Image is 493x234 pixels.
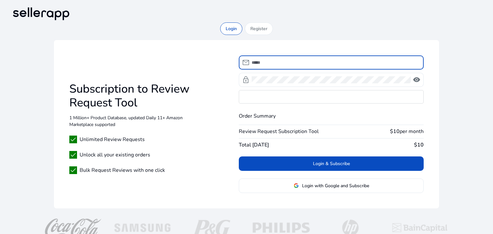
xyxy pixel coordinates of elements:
span: check [69,151,77,159]
img: sellerapp-logo [10,5,72,22]
span: Login with Google and Subscribe [302,182,369,189]
span: lock [242,76,250,84]
span: check [69,166,77,174]
iframe: Secure payment input frame [239,90,423,103]
span: Total [DATE] [239,141,269,149]
span: per month [400,128,424,135]
p: 1 Million+ Product Database, updated Daily 11+ Amazon Marketplace supported [69,114,193,128]
span: Login & Subscribe [313,160,350,167]
span: mail [242,59,250,66]
button: Login & Subscribe [239,156,424,171]
span: Unlimited Review Requests [80,136,145,143]
h4: Order Summary [239,113,424,119]
b: $10 [390,128,400,135]
b: $10 [414,141,424,148]
span: Unlock all your existing orders [80,151,150,159]
p: Login [226,25,237,32]
span: Bulk Request Reviews with one click [80,166,165,174]
img: google-logo.svg [294,183,299,188]
span: visibility [413,76,420,84]
p: Register [250,25,267,32]
span: check [69,136,77,143]
span: Review Request Subscription Tool [239,128,319,135]
h1: Subscription to Review Request Tool [69,82,193,110]
button: Login with Google and Subscribe [239,179,424,193]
